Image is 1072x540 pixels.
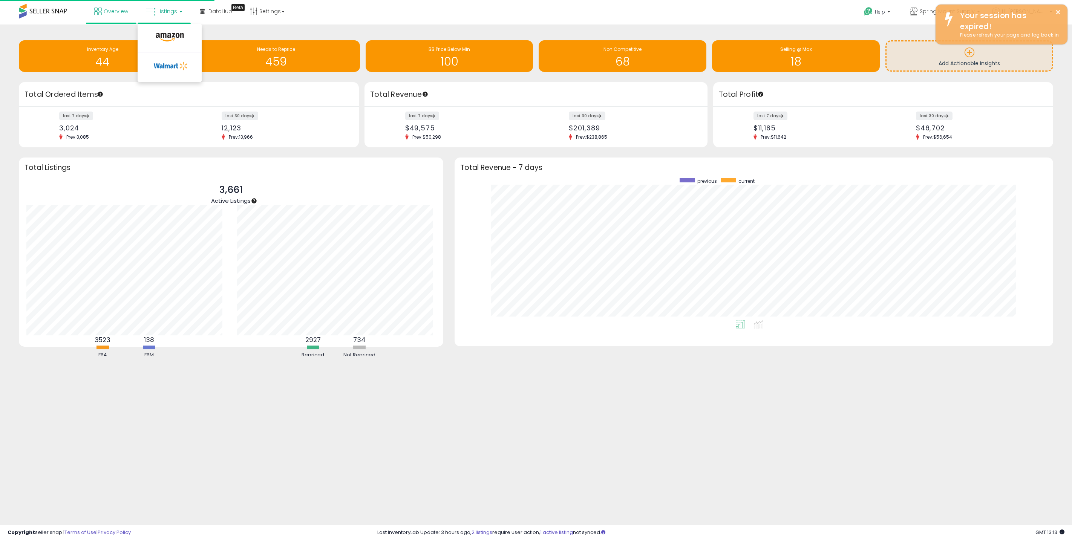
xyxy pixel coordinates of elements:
span: Spring Mount Supply [920,8,975,15]
button: × [1055,8,1061,17]
span: Overview [104,8,128,15]
span: Needs to Reprice [257,46,295,52]
span: Help [875,9,885,15]
b: 3523 [95,335,110,344]
label: last 7 days [405,112,439,120]
span: Prev: $238,865 [572,134,611,140]
h3: Total Profit [719,89,1047,100]
span: BB Price Below Min [429,46,470,52]
span: Prev: 13,966 [225,134,257,140]
div: 3,024 [59,124,183,132]
div: Tooltip anchor [757,91,764,98]
h3: Total Revenue [370,89,702,100]
h1: 100 [369,55,530,68]
h1: 18 [716,55,876,68]
p: 3,661 [211,183,251,197]
span: Selling @ Max [780,46,812,52]
span: DataHub [208,8,232,15]
div: $46,702 [916,124,1040,132]
div: FBA [80,352,125,359]
h1: 44 [23,55,183,68]
label: last 30 days [222,112,258,120]
span: Active Listings [211,197,251,205]
a: Inventory Age 44 [19,40,187,72]
span: Prev: $11,642 [757,134,790,140]
h3: Total Ordered Items [25,89,353,100]
b: 734 [353,335,366,344]
div: Please refresh your page and log back in [954,32,1062,39]
label: last 7 days [59,112,93,120]
b: 2927 [305,335,321,344]
label: last 30 days [916,112,953,120]
a: Non Competitive 68 [539,40,706,72]
label: last 7 days [753,112,787,120]
div: Tooltip anchor [231,4,245,11]
span: Prev: $56,654 [919,134,956,140]
span: Non Competitive [603,46,642,52]
label: last 30 days [569,112,605,120]
a: BB Price Below Min 100 [366,40,533,72]
span: Prev: $50,298 [409,134,445,140]
div: Your session has expired! [954,10,1062,32]
div: Tooltip anchor [251,197,257,204]
h3: Total Listings [25,165,438,170]
span: previous [697,178,717,184]
h3: Total Revenue - 7 days [460,165,1047,170]
div: 12,123 [222,124,346,132]
div: Tooltip anchor [97,91,104,98]
div: $49,575 [405,124,530,132]
span: Prev: 3,085 [63,134,93,140]
h1: 68 [542,55,703,68]
span: Add Actionable Insights [939,60,1000,67]
b: 138 [144,335,154,344]
div: Repriced [290,352,335,359]
a: Add Actionable Insights [887,41,1052,70]
a: Selling @ Max 18 [712,40,880,72]
span: Inventory Age [87,46,118,52]
div: $11,185 [753,124,878,132]
div: Tooltip anchor [422,91,429,98]
div: $201,389 [569,124,694,132]
div: FBM [126,352,172,359]
span: Listings [158,8,177,15]
a: Help [858,1,898,24]
i: Get Help [864,7,873,16]
a: Needs to Reprice 459 [192,40,360,72]
span: current [738,178,755,184]
div: Not Repriced [337,352,382,359]
h1: 459 [196,55,356,68]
